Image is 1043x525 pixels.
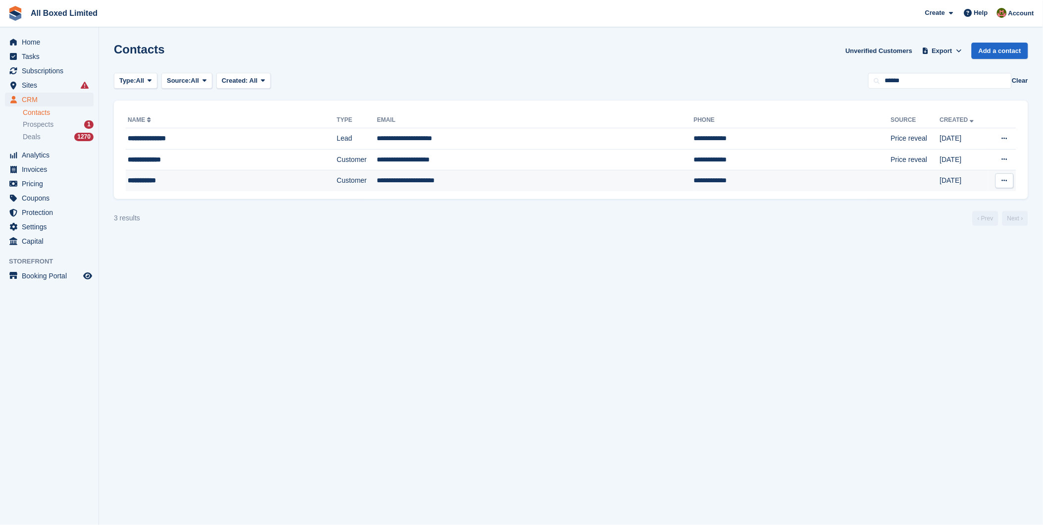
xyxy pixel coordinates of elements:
[23,108,94,117] a: Contacts
[5,64,94,78] a: menu
[940,128,989,150] td: [DATE]
[5,148,94,162] a: menu
[22,35,81,49] span: Home
[22,78,81,92] span: Sites
[5,206,94,219] a: menu
[5,220,94,234] a: menu
[222,77,248,84] span: Created:
[1012,76,1028,86] button: Clear
[23,132,41,142] span: Deals
[971,211,1030,226] nav: Page
[973,211,998,226] a: Previous
[23,132,94,142] a: Deals 1270
[191,76,199,86] span: All
[119,76,136,86] span: Type:
[249,77,258,84] span: All
[5,78,94,92] a: menu
[114,73,157,89] button: Type: All
[337,149,377,170] td: Customer
[22,162,81,176] span: Invoices
[9,257,99,266] span: Storefront
[891,112,940,128] th: Source
[167,76,191,86] span: Source:
[5,269,94,283] a: menu
[23,119,94,130] a: Prospects 1
[5,93,94,106] a: menu
[82,270,94,282] a: Preview store
[22,148,81,162] span: Analytics
[377,112,694,128] th: Email
[997,8,1007,18] img: Sharon Hawkins
[940,116,976,123] a: Created
[22,64,81,78] span: Subscriptions
[5,35,94,49] a: menu
[22,191,81,205] span: Coupons
[114,213,140,223] div: 3 results
[1002,211,1028,226] a: Next
[128,116,153,123] a: Name
[5,50,94,63] a: menu
[22,234,81,248] span: Capital
[5,162,94,176] a: menu
[337,128,377,150] td: Lead
[84,120,94,129] div: 1
[22,269,81,283] span: Booking Portal
[842,43,916,59] a: Unverified Customers
[136,76,145,86] span: All
[337,112,377,128] th: Type
[22,206,81,219] span: Protection
[8,6,23,21] img: stora-icon-8386f47178a22dfd0bd8f6a31ec36ba5ce8667c1dd55bd0f319d3a0aa187defe.svg
[940,149,989,170] td: [DATE]
[81,81,89,89] i: Smart entry sync failures have occurred
[216,73,271,89] button: Created: All
[5,234,94,248] a: menu
[891,149,940,170] td: Price reveal
[925,8,945,18] span: Create
[1008,8,1034,18] span: Account
[22,220,81,234] span: Settings
[22,177,81,191] span: Pricing
[932,46,952,56] span: Export
[940,170,989,191] td: [DATE]
[27,5,101,21] a: All Boxed Limited
[337,170,377,191] td: Customer
[161,73,212,89] button: Source: All
[114,43,165,56] h1: Contacts
[972,43,1028,59] a: Add a contact
[920,43,964,59] button: Export
[891,128,940,150] td: Price reveal
[22,50,81,63] span: Tasks
[5,191,94,205] a: menu
[22,93,81,106] span: CRM
[694,112,891,128] th: Phone
[74,133,94,141] div: 1270
[974,8,988,18] span: Help
[5,177,94,191] a: menu
[23,120,53,129] span: Prospects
